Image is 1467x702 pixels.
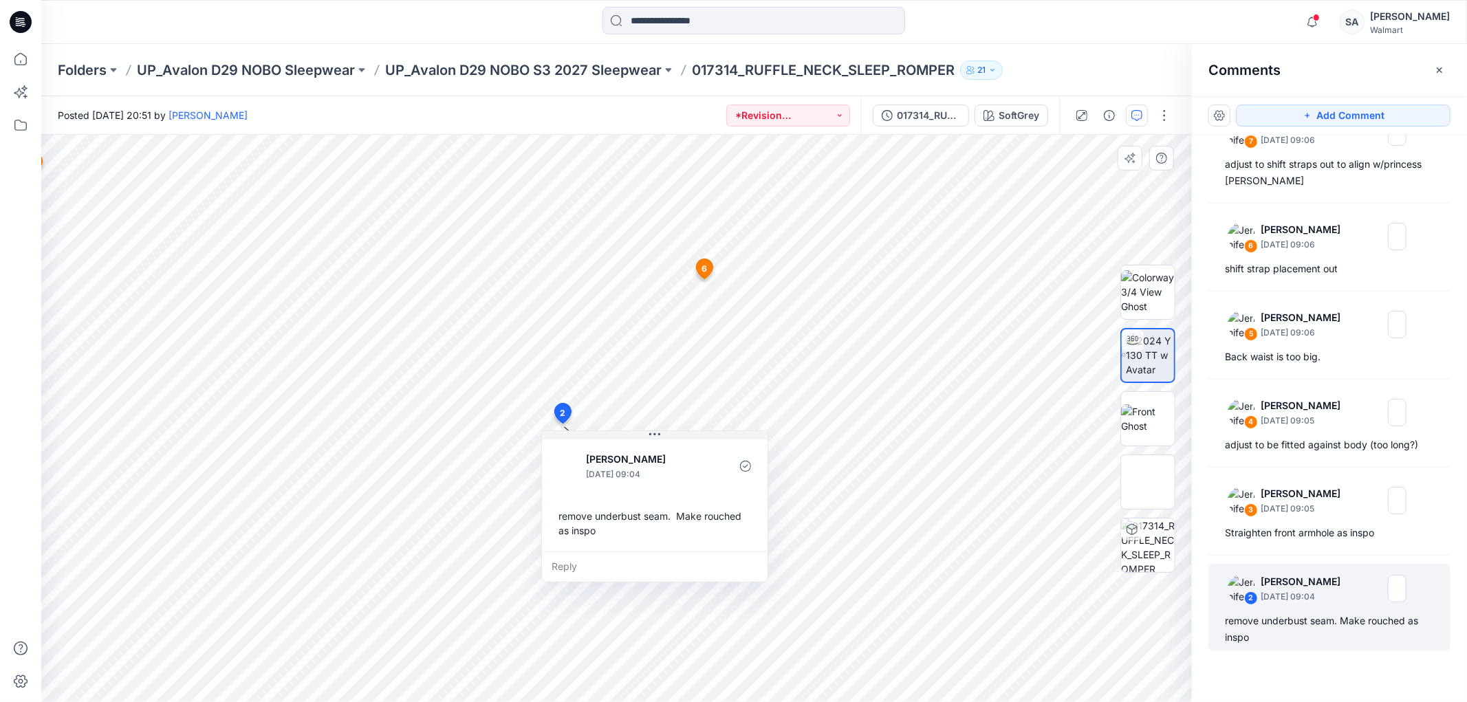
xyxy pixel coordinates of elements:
p: 017314_RUFFLE_NECK_SLEEP_ROMPER [692,61,955,80]
div: Walmart [1370,25,1450,35]
div: shift strap placement out [1225,261,1434,277]
p: [PERSON_NAME] [1261,573,1349,590]
button: Add Comment [1236,105,1450,127]
img: Jennifer Yerkes [553,452,580,480]
button: SoftGrey [975,105,1048,127]
p: [PERSON_NAME] [1261,309,1349,326]
div: remove underbust seam. Make rouched as inspo [1225,613,1434,646]
div: 3 [1244,503,1258,517]
div: Reply [542,551,768,582]
div: 6 [1244,239,1258,253]
div: 017314_RUFFLE_NECK_SLEEP_ROMPER [897,108,960,123]
div: [PERSON_NAME] [1370,8,1450,25]
div: SoftGrey [999,108,1039,123]
img: Jennifer Yerkes [1228,575,1255,602]
p: [PERSON_NAME] [586,451,698,468]
img: Colorway 3/4 View Ghost [1121,270,1175,314]
p: [PERSON_NAME] [1261,397,1349,414]
a: UP_Avalon D29 NOBO Sleepwear [137,61,355,80]
div: 2 [1244,591,1258,605]
span: 6 [702,263,707,275]
p: [PERSON_NAME] [1261,221,1349,238]
p: 21 [977,63,986,78]
span: 2 [560,407,565,419]
button: 017314_RUFFLE_NECK_SLEEP_ROMPER [873,105,969,127]
div: adjust to shift straps out to align w/princess [PERSON_NAME] [1225,156,1434,189]
div: Back waist is too big. [1225,349,1434,365]
p: [DATE] 09:06 [1261,326,1349,340]
p: [DATE] 09:06 [1261,133,1349,147]
div: 5 [1244,327,1258,341]
p: [DATE] 09:05 [1261,502,1349,516]
h2: Comments [1208,62,1281,78]
div: SA [1340,10,1365,34]
a: Folders [58,61,107,80]
p: [DATE] 09:05 [1261,414,1349,428]
div: remove underbust seam. Make rouched as inspo [553,503,757,543]
p: [DATE] 09:06 [1261,238,1349,252]
span: Posted [DATE] 20:51 by [58,108,248,122]
img: 017314_RUFFLE_NECK_SLEEP_ROMPER SoftGrey [1121,518,1175,572]
p: [DATE] 09:04 [1261,590,1349,604]
p: [PERSON_NAME] [1261,485,1349,502]
div: adjust to be fitted against body (too long?) [1225,437,1434,453]
img: Jennifer Yerkes [1228,487,1255,514]
button: 21 [960,61,1003,80]
a: [PERSON_NAME] [169,109,248,121]
div: 4 [1244,415,1258,429]
button: Details [1098,105,1120,127]
p: [DATE] 09:04 [586,468,698,481]
div: 7 [1244,135,1258,149]
img: Front Ghost [1121,404,1175,433]
img: Jennifer Yerkes [1228,311,1255,338]
img: 2024 Y 130 TT w Avatar [1126,333,1174,377]
img: Jennifer Yerkes [1228,223,1255,250]
a: UP_Avalon D29 NOBO S3 2027 Sleepwear [385,61,662,80]
img: Jennifer Yerkes [1228,399,1255,426]
div: Straighten front armhole as inspo [1225,525,1434,541]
